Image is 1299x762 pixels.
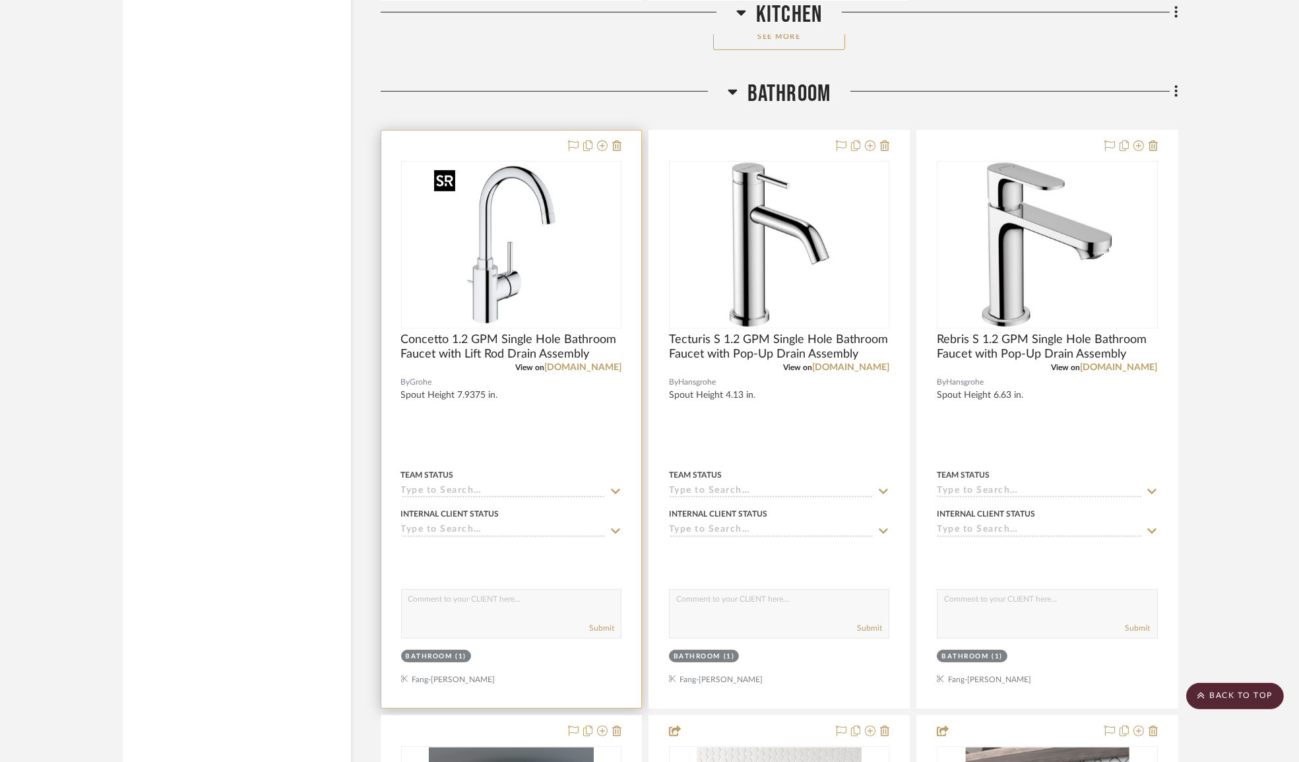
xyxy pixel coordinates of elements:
div: Team Status [669,469,722,481]
span: View on [515,364,544,371]
span: Bathroom [747,80,831,108]
div: Bathroom [941,652,988,662]
button: See More [713,24,845,50]
input: Type to Search… [669,486,873,498]
div: Internal Client Status [937,508,1035,520]
input: Type to Search… [669,524,873,537]
span: Tecturis S 1.2 GPM Single Hole Bathroom Faucet with Pop-Up Drain Assembly [669,333,889,362]
img: Tecturis S 1.2 GPM Single Hole Bathroom Faucet with Pop-Up Drain Assembly [697,162,862,327]
div: 0 [402,162,621,328]
div: Internal Client Status [401,508,499,520]
div: Team Status [401,469,454,481]
div: Bathroom [406,652,453,662]
div: Team Status [937,469,990,481]
img: Concetto 1.2 GPM Single Hole Bathroom Faucet with Lift Rod Drain Assembly [429,162,594,327]
span: Hansgrohe [946,376,984,389]
button: Submit [857,622,882,634]
a: [DOMAIN_NAME] [544,363,621,372]
span: Rebris S 1.2 GPM Single Hole Bathroom Faucet with Pop-Up Drain Assembly [937,333,1157,362]
input: Type to Search… [937,486,1141,498]
div: (1) [724,652,735,662]
img: Rebris S 1.2 GPM Single Hole Bathroom Faucet with Pop-Up Drain Assembly [965,162,1129,327]
input: Type to Search… [401,524,606,537]
button: Submit [589,622,614,634]
span: Concetto 1.2 GPM Single Hole Bathroom Faucet with Lift Rod Drain Assembly [401,333,621,362]
div: (1) [992,652,1003,662]
div: 0 [670,162,889,328]
scroll-to-top-button: BACK TO TOP [1186,683,1284,709]
button: Submit [1125,622,1151,634]
span: View on [1052,364,1081,371]
input: Type to Search… [937,524,1141,537]
span: By [401,376,410,389]
div: 0 [937,162,1156,328]
div: (1) [456,652,467,662]
span: By [669,376,678,389]
span: By [937,376,946,389]
a: [DOMAIN_NAME] [1081,363,1158,372]
a: [DOMAIN_NAME] [812,363,889,372]
div: Internal Client Status [669,508,767,520]
span: View on [783,364,812,371]
span: Grohe [410,376,432,389]
span: Hansgrohe [678,376,716,389]
input: Type to Search… [401,486,606,498]
div: Bathroom [674,652,720,662]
